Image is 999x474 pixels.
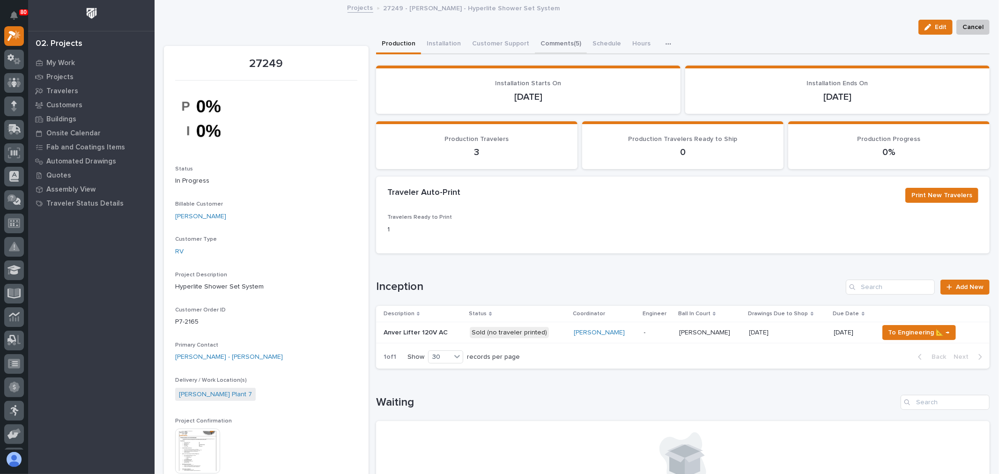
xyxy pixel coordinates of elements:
[535,35,587,54] button: Comments (5)
[954,353,974,361] span: Next
[749,327,771,337] p: [DATE]
[935,23,947,31] span: Edit
[466,35,535,54] button: Customer Support
[950,353,990,361] button: Next
[348,2,373,13] a: Projects
[573,309,605,319] p: Coordinator
[83,5,100,22] img: Workspace Logo
[807,80,868,87] span: Installation Ends On
[940,280,990,295] a: Add New
[678,309,710,319] p: Ball In Court
[175,212,226,222] a: [PERSON_NAME]
[384,327,450,337] p: Anver Lifter 120V AC
[175,57,357,71] p: 27249
[46,185,96,194] p: Assembly View
[407,353,424,361] p: Show
[46,59,75,67] p: My Work
[46,143,125,152] p: Fab and Coatings Items
[28,84,155,98] a: Travelers
[175,86,245,151] img: NArfVXXj4My-6lYOYmVQcLr1vFrvn0FGIzyEpG2XD24
[36,39,82,49] div: 02. Projects
[175,176,357,186] p: In Progress
[748,309,808,319] p: Drawings Due to Shop
[918,20,953,35] button: Edit
[175,272,227,278] span: Project Description
[28,112,155,126] a: Buildings
[28,182,155,196] a: Assembly View
[46,73,74,81] p: Projects
[574,329,625,337] a: [PERSON_NAME]
[469,309,487,319] p: Status
[495,80,561,87] span: Installation Starts On
[12,11,24,26] div: Notifications80
[387,188,460,198] h2: Traveler Auto-Print
[46,157,116,166] p: Automated Drawings
[679,327,732,337] p: [PERSON_NAME]
[376,35,421,54] button: Production
[384,2,560,13] p: 27249 - [PERSON_NAME] - Hyperlite Shower Set System
[911,190,972,201] span: Print New Travelers
[175,317,357,327] p: P7-2165
[28,168,155,182] a: Quotes
[21,9,27,15] p: 80
[421,35,466,54] button: Installation
[175,342,218,348] span: Primary Contact
[962,22,984,33] span: Cancel
[696,91,978,103] p: [DATE]
[587,35,627,54] button: Schedule
[376,396,897,409] h1: Waiting
[46,171,71,180] p: Quotes
[643,309,667,319] p: Engineer
[28,140,155,154] a: Fab and Coatings Items
[4,450,24,469] button: users-avatar
[846,280,935,295] input: Search
[834,329,871,337] p: [DATE]
[175,166,193,172] span: Status
[175,352,283,362] a: [PERSON_NAME] - [PERSON_NAME]
[387,215,452,220] span: Travelers Ready to Print
[175,418,232,424] span: Project Confirmation
[384,309,414,319] p: Description
[28,98,155,112] a: Customers
[4,6,24,25] button: Notifications
[28,196,155,210] a: Traveler Status Details
[956,20,990,35] button: Cancel
[387,147,566,158] p: 3
[857,136,920,142] span: Production Progress
[46,87,78,96] p: Travelers
[882,325,956,340] button: To Engineering 📐 →
[175,247,184,257] a: RV
[644,329,672,337] p: -
[627,35,656,54] button: Hours
[175,237,217,242] span: Customer Type
[905,188,978,203] button: Print New Travelers
[46,129,101,138] p: Onsite Calendar
[46,101,82,110] p: Customers
[799,147,978,158] p: 0%
[470,327,549,339] div: Sold (no traveler printed)
[46,200,124,208] p: Traveler Status Details
[833,309,859,319] p: Due Date
[387,225,577,235] p: 1
[28,70,155,84] a: Projects
[46,115,76,124] p: Buildings
[901,395,990,410] input: Search
[28,154,155,168] a: Automated Drawings
[593,147,772,158] p: 0
[376,322,990,343] tr: Anver Lifter 120V ACAnver Lifter 120V AC Sold (no traveler printed)[PERSON_NAME] -[PERSON_NAME][P...
[467,353,520,361] p: records per page
[429,352,451,362] div: 30
[376,346,404,369] p: 1 of 1
[387,91,669,103] p: [DATE]
[444,136,509,142] span: Production Travelers
[28,56,155,70] a: My Work
[28,126,155,140] a: Onsite Calendar
[910,353,950,361] button: Back
[376,280,842,294] h1: Inception
[175,378,247,383] span: Delivery / Work Location(s)
[175,307,226,313] span: Customer Order ID
[888,327,950,338] span: To Engineering 📐 →
[175,282,357,292] p: Hyperlite Shower Set System
[175,201,223,207] span: Billable Customer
